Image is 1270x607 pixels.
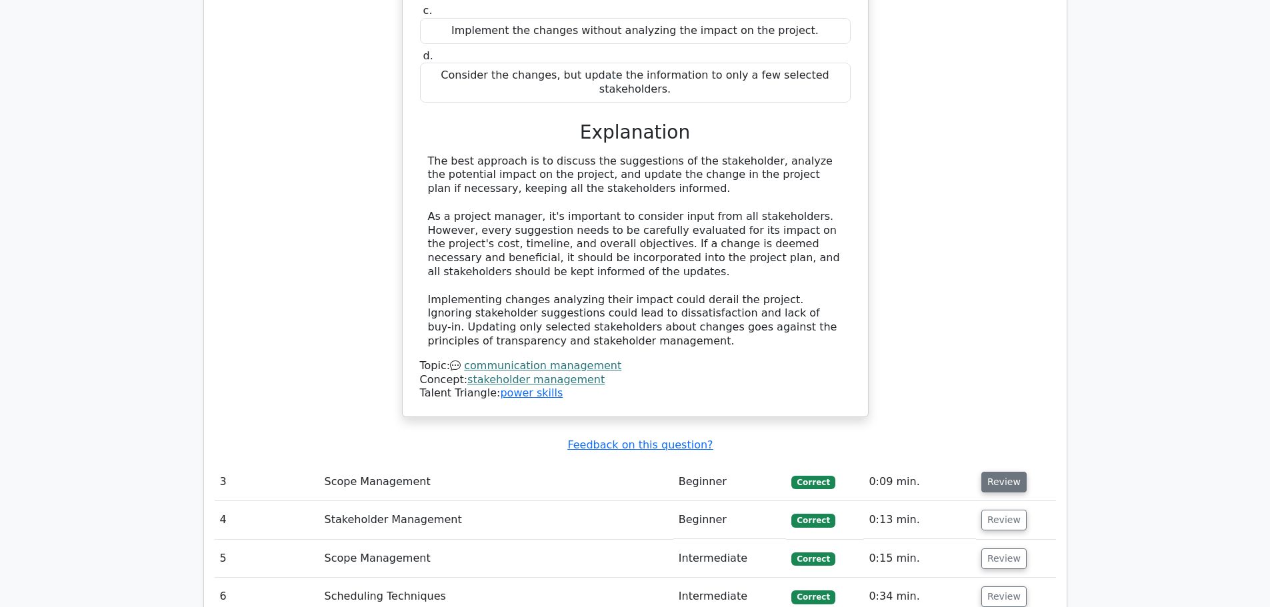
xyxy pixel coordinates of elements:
[420,373,851,387] div: Concept:
[319,540,673,578] td: Scope Management
[215,501,319,539] td: 4
[791,514,835,527] span: Correct
[863,463,975,501] td: 0:09 min.
[863,501,975,539] td: 0:13 min.
[673,501,787,539] td: Beginner
[981,510,1027,530] button: Review
[464,359,621,372] a: communication management
[319,463,673,501] td: Scope Management
[319,501,673,539] td: Stakeholder Management
[420,359,851,400] div: Talent Triangle:
[981,586,1027,607] button: Review
[215,463,319,501] td: 3
[791,552,835,566] span: Correct
[567,438,713,451] a: Feedback on this question?
[428,155,843,348] div: The best approach is to discuss the suggestions of the stakeholder, analyze the potential impact ...
[673,463,787,501] td: Beginner
[215,540,319,578] td: 5
[981,548,1027,569] button: Review
[500,386,563,399] a: power skills
[420,18,851,44] div: Implement the changes without analyzing the impact on the project.
[863,540,975,578] td: 0:15 min.
[420,63,851,103] div: Consider the changes, but update the information to only a few selected stakeholders.
[673,540,787,578] td: Intermediate
[423,49,433,62] span: d.
[791,476,835,489] span: Correct
[791,590,835,604] span: Correct
[981,472,1027,492] button: Review
[420,359,851,373] div: Topic:
[423,4,433,17] span: c.
[467,373,605,386] a: stakeholder management
[428,121,843,144] h3: Explanation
